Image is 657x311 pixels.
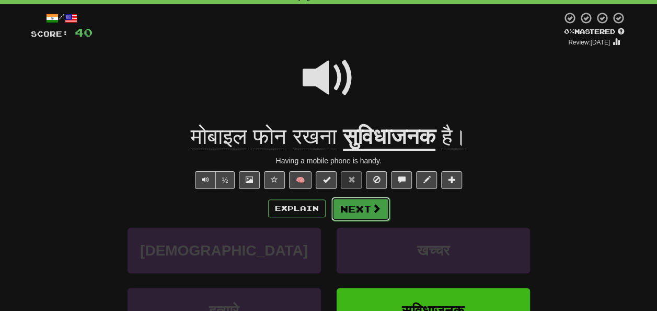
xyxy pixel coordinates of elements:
button: Set this sentence to 100% Mastered (alt+m) [316,171,337,189]
button: Show image (alt+x) [239,171,260,189]
div: / [31,12,93,25]
button: ½ [215,171,235,189]
button: 🧠 [289,171,312,189]
div: Text-to-speech controls [193,171,235,189]
span: है। [441,124,466,149]
button: [DEMOGRAPHIC_DATA] [128,228,321,273]
button: Play sentence audio (ctl+space) [195,171,216,189]
button: Add to collection (alt+a) [441,171,462,189]
button: Discuss sentence (alt+u) [391,171,412,189]
button: Edit sentence (alt+d) [416,171,437,189]
div: Having a mobile phone is handy. [31,155,627,166]
u: सुविधाजनक [343,124,435,151]
small: Review: [DATE] [568,39,610,46]
span: खच्चर [417,242,449,259]
button: Ignore sentence (alt+i) [366,171,387,189]
span: [DEMOGRAPHIC_DATA] [140,242,308,259]
span: फोन [253,124,286,149]
button: खच्चर [337,228,530,273]
button: Favorite sentence (alt+f) [264,171,285,189]
span: 40 [75,26,93,39]
span: मोबाइल [191,124,247,149]
button: Explain [268,199,326,217]
span: 0 % [564,27,574,36]
button: Next [331,197,390,221]
button: Reset to 0% Mastered (alt+r) [341,171,362,189]
span: रखना [293,124,337,149]
div: Mastered [562,27,627,37]
span: Score: [31,29,68,38]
